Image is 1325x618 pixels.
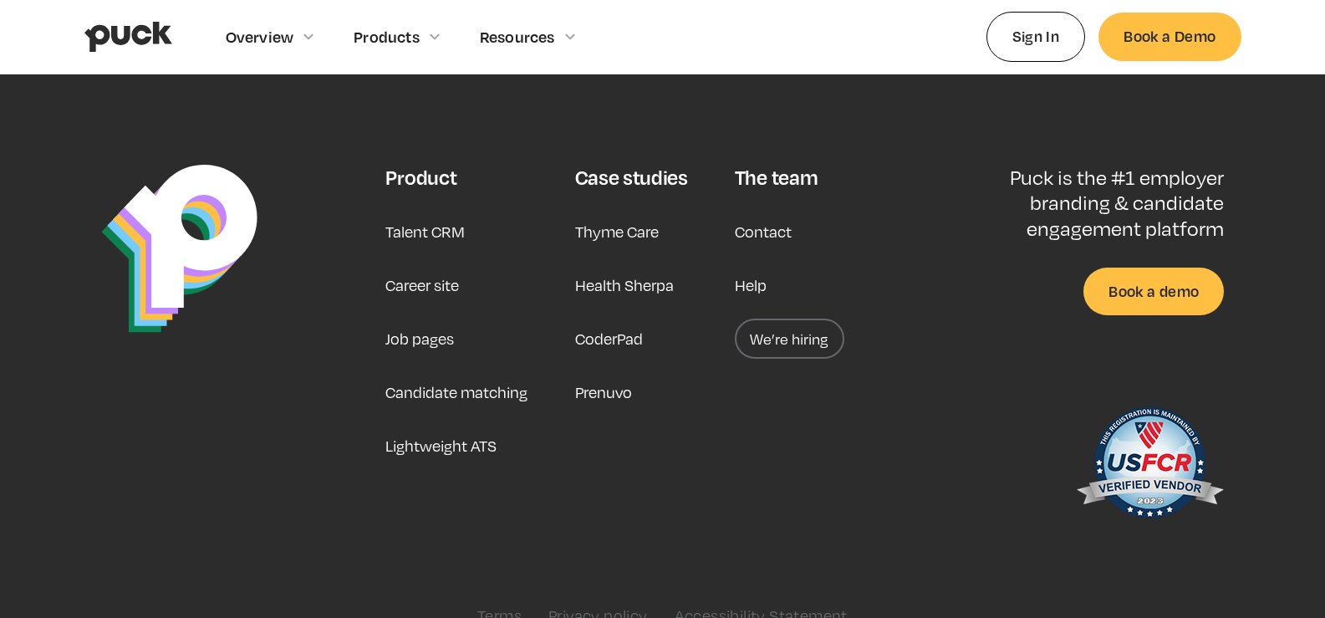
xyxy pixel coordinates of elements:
[385,212,465,252] a: Talent CRM
[956,165,1224,241] p: Puck is the #1 employer branding & candidate engagement platform
[575,265,674,305] a: Health Sherpa
[575,319,643,359] a: CoderPad
[385,265,459,305] a: Career site
[575,165,688,190] div: Case studies
[735,165,818,190] div: The team
[1075,399,1224,533] img: US Federal Contractor Registration System for Award Management Verified Vendor Seal
[226,28,294,46] div: Overview
[385,165,456,190] div: Product
[986,12,1086,61] a: Sign In
[575,212,659,252] a: Thyme Care
[385,319,454,359] a: Job pages
[1083,268,1224,315] a: Book a demo
[735,265,767,305] a: Help
[101,165,257,333] img: Puck Logo
[575,372,632,412] a: Prenuvo
[354,28,420,46] div: Products
[480,28,555,46] div: Resources
[385,372,527,412] a: Candidate matching
[385,426,497,466] a: Lightweight ATS
[735,212,792,252] a: Contact
[1098,13,1241,60] a: Book a Demo
[735,319,844,359] a: We’re hiring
